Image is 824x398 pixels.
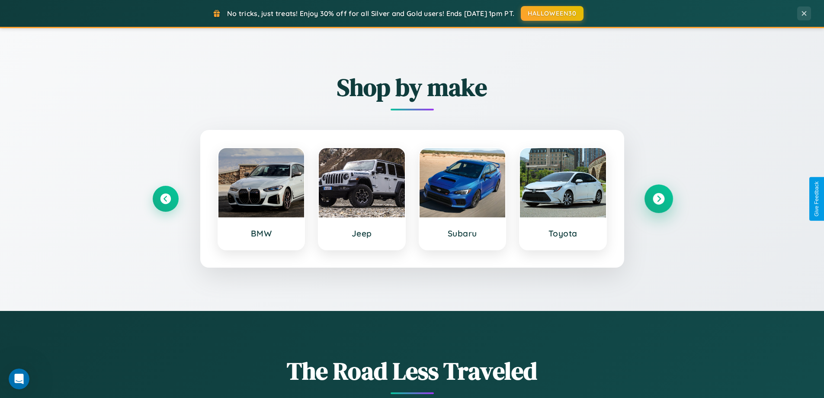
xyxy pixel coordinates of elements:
iframe: Intercom live chat [9,369,29,389]
h3: BMW [227,228,296,239]
h1: The Road Less Traveled [153,354,672,388]
button: HALLOWEEN30 [521,6,584,21]
h2: Shop by make [153,71,672,104]
h3: Subaru [428,228,497,239]
h3: Jeep [327,228,396,239]
h3: Toyota [529,228,597,239]
div: Give Feedback [814,181,820,217]
span: No tricks, just treats! Enjoy 30% off for all Silver and Gold users! Ends [DATE] 1pm PT. [227,9,514,18]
